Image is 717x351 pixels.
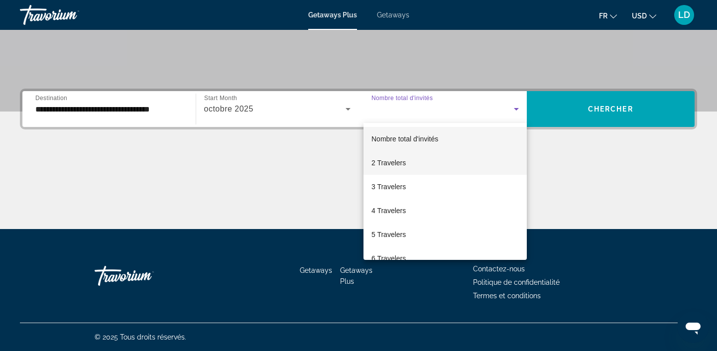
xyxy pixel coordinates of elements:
span: Nombre total d'invités [371,135,438,143]
span: 4 Travelers [371,205,406,217]
span: 2 Travelers [371,157,406,169]
span: 5 Travelers [371,229,406,240]
span: 3 Travelers [371,181,406,193]
iframe: Bouton de lancement de la fenêtre de messagerie [677,311,709,343]
span: 6 Travelers [371,252,406,264]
